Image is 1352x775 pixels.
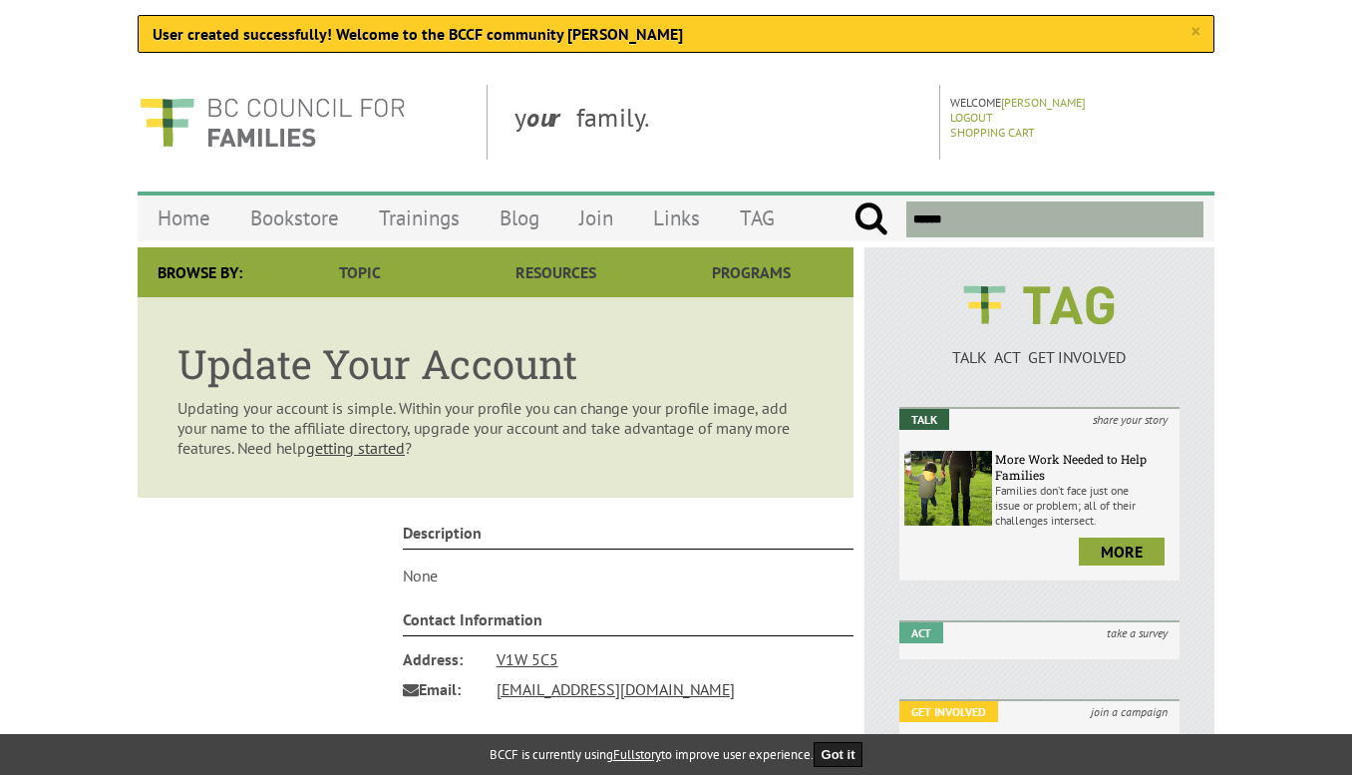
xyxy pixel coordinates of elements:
button: Got it [814,742,863,767]
a: Links [633,194,720,241]
em: Talk [899,409,949,430]
h4: Description [403,523,854,550]
a: Programs [654,247,849,297]
i: take a survey [1095,622,1180,643]
div: Browse By: [138,247,262,297]
a: Logout [950,110,993,125]
a: more [1079,538,1165,566]
strong: our [526,101,576,134]
p: Families don’t face just one issue or problem; all of their challenges intersect. [995,483,1175,528]
h1: Update Your Account [177,337,814,390]
img: BC Council for FAMILIES [138,85,407,160]
div: y family. [499,85,940,160]
a: Topic [262,247,458,297]
a: getting started [306,438,405,458]
p: None [403,566,854,585]
a: Fullstory [613,746,661,763]
a: Blog [480,194,559,241]
p: Welcome [950,95,1208,110]
div: User created successfully! Welcome to the BCCF community [PERSON_NAME] [138,15,1214,53]
a: [EMAIL_ADDRESS][DOMAIN_NAME] [497,679,735,699]
a: TALK ACT GET INVOLVED [899,327,1180,367]
a: Home [138,194,230,241]
h6: More Work Needed to Help Families [995,451,1175,483]
a: Resources [458,247,653,297]
a: Trainings [359,194,480,241]
a: [PERSON_NAME] [1001,95,1086,110]
a: Shopping Cart [950,125,1035,140]
span: Email [403,674,483,704]
h4: Contact Information [403,609,854,636]
i: share your story [1081,409,1180,430]
a: Bookstore [230,194,359,241]
span: Address [403,644,483,674]
i: join a campaign [1079,701,1180,722]
input: Submit [853,201,888,237]
a: × [1190,22,1199,42]
img: BCCF's TAG Logo [949,267,1129,343]
a: V1W 5C5 [497,649,558,669]
a: TAG [720,194,795,241]
em: Act [899,622,943,643]
em: Get Involved [899,701,998,722]
a: Join [559,194,633,241]
article: Updating your account is simple. Within your profile you can change your profile image, add your ... [138,297,853,498]
p: TALK ACT GET INVOLVED [899,347,1180,367]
